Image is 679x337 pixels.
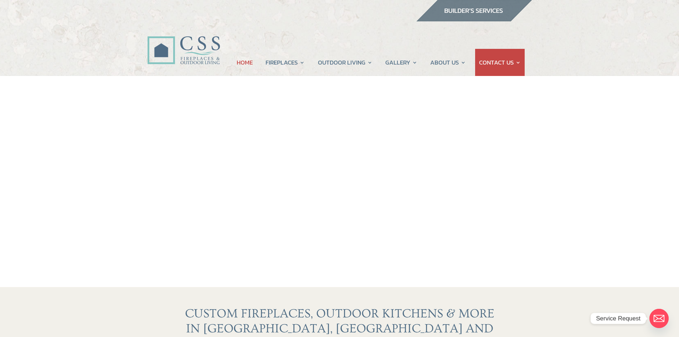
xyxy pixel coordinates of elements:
[385,49,417,76] a: GALLERY
[237,49,253,76] a: HOME
[266,49,305,76] a: FIREPLACES
[479,49,521,76] a: CONTACT US
[147,16,220,68] img: CSS Fireplaces & Outdoor Living (Formerly Construction Solutions & Supply)- Jacksonville Ormond B...
[649,309,669,328] a: Email
[430,49,466,76] a: ABOUT US
[416,15,532,24] a: builder services construction supply
[318,49,372,76] a: OUTDOOR LIVING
